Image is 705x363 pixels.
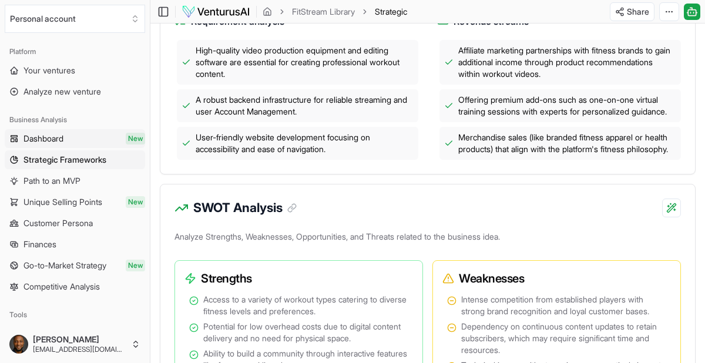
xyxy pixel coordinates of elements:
span: Potential for low overhead costs due to digital content delivery and no need for physical space. [203,321,408,344]
span: New [126,196,145,208]
p: Analyze Strengths, Weaknesses, Opportunities, and Threats related to the business idea. [174,228,681,250]
a: Customer Persona [5,214,145,233]
span: Strategic Frameworks [23,154,106,166]
a: Competitive Analysis [5,277,145,296]
h3: SWOT Analysis [193,199,297,217]
a: Unique Selling PointsNew [5,193,145,211]
span: Analyze new venture [23,86,101,98]
span: User-friendly website development focusing on accessibility and ease of navigation. [196,132,414,155]
span: [EMAIL_ADDRESS][DOMAIN_NAME] [33,345,126,354]
div: Tools [5,305,145,324]
span: Your ventures [23,65,75,76]
span: Dashboard [23,133,63,144]
img: logo [182,5,250,19]
span: Finances [23,238,56,250]
button: Select an organization [5,5,145,33]
a: FitStream Library [292,6,355,18]
span: Path to an MVP [23,175,80,187]
a: Strategic Frameworks [5,150,145,169]
a: Go-to-Market StrategyNew [5,256,145,275]
span: Go-to-Market Strategy [23,260,106,271]
span: Intense competition from established players with strong brand recognition and loyal customer bases. [461,294,666,317]
span: Strategic [375,6,407,18]
div: Business Analysis [5,110,145,129]
a: DashboardNew [5,129,145,148]
span: Share [627,6,649,18]
a: Path to an MVP [5,172,145,190]
span: Offering premium add-ons such as one-on-one virtual training sessions with experts for personaliz... [458,94,676,117]
h3: Weaknesses [442,270,662,287]
nav: breadcrumb [263,6,407,18]
span: [PERSON_NAME] [33,334,126,345]
a: Finances [5,235,145,254]
h3: Strengths [184,270,404,287]
span: A robust backend infrastructure for reliable streaming and user Account Management. [196,94,414,117]
a: Your ventures [5,61,145,80]
span: Affiliate marketing partnerships with fitness brands to gain additional income through product re... [458,45,676,80]
a: Analyze new venture [5,82,145,101]
span: High-quality video production equipment and editing software are essential for creating professio... [196,45,414,80]
span: New [126,133,145,144]
span: Access to a variety of workout types catering to diverse fitness levels and preferences. [203,294,408,317]
div: Platform [5,42,145,61]
span: Dependency on continuous content updates to retain subscribers, which may require significant tim... [461,321,666,356]
span: Competitive Analysis [23,281,100,293]
button: Share [610,2,654,21]
span: Merchandise sales (like branded fitness apparel or health products) that align with the platform'... [458,132,676,155]
a: Pitch deck [5,324,145,343]
button: [PERSON_NAME][EMAIL_ADDRESS][DOMAIN_NAME] [5,330,145,358]
img: ACg8ocJpacjTSs2YjU2yaJ_17E3Gr1o4EwrZ7v2Pq4j504maLoFl3Ng=s96-c [9,335,28,354]
span: New [126,260,145,271]
span: Unique Selling Points [23,196,102,208]
span: Customer Persona [23,217,93,229]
